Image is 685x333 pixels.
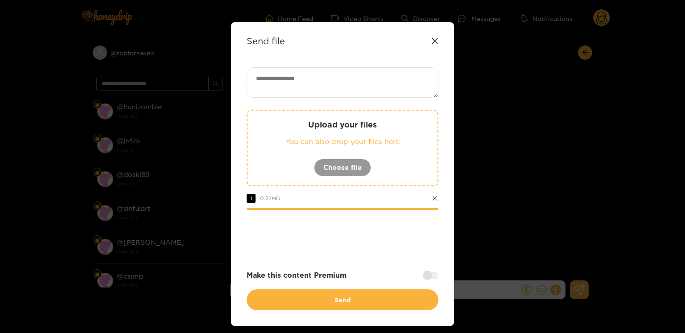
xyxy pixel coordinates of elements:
strong: Send file [247,36,285,46]
span: 1 [247,194,256,203]
button: Choose file [314,159,371,177]
span: 0.27 MB [260,195,280,201]
button: Send [247,289,438,310]
strong: Make this content Premium [247,270,347,280]
p: Upload your files [265,119,420,130]
p: You can also drop your files here [265,136,420,147]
